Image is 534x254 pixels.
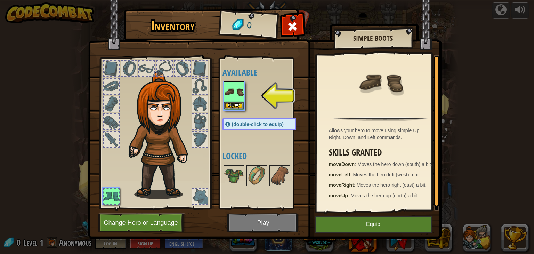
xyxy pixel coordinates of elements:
div: Allows your hero to move using simple Up, Right, Down, and Left commands. [329,127,436,141]
strong: moveDown [329,161,355,167]
img: portrait.png [247,166,267,185]
span: Moves the hero down (south) a bit. [357,161,432,167]
span: Moves the hero right (east) a bit. [357,182,427,188]
span: : [354,182,357,188]
button: Equip [315,216,432,233]
span: : [350,172,353,177]
button: Equip [224,102,244,109]
img: portrait.png [358,60,403,105]
img: hair_f2.png [126,71,200,199]
strong: moveLeft [329,172,350,177]
img: portrait.png [224,166,244,185]
img: hr.png [332,117,429,121]
h4: Locked [222,151,310,160]
h2: Simple Boots [340,34,406,42]
span: (double-click to equip) [232,121,284,127]
h3: Skills Granted [329,148,436,157]
img: portrait.png [270,166,290,185]
span: 0 [246,19,252,32]
h1: Inventory [129,18,217,33]
span: Moves the hero left (west) a bit. [353,172,421,177]
strong: moveRight [329,182,354,188]
span: Moves the hero up (north) a bit. [351,193,419,198]
strong: moveUp [329,193,348,198]
span: : [355,161,357,167]
img: portrait.png [224,82,244,102]
button: Change Hero or Language [98,213,186,232]
span: : [348,193,351,198]
h4: Available [222,68,310,77]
